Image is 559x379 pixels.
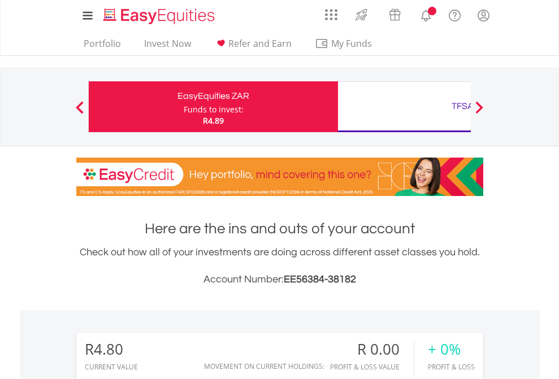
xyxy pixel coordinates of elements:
div: Funds to invest: [184,104,244,115]
img: grid-menu-icon.svg [325,8,337,21]
a: Refer and Earn [210,38,296,55]
h3: Account Number: [76,272,483,287]
div: Profit & Loss Value [330,363,414,371]
img: thrive-v2.svg [352,6,371,24]
div: EasyEquities ZAR [96,88,331,104]
a: FAQ's and Support [440,3,469,25]
a: Portfolio [79,38,125,55]
a: Home page [99,3,219,25]
div: Movement on Current Holdings: [204,363,324,370]
img: vouchers-v2.svg [385,6,404,24]
span: EE56384-38182 [284,274,356,285]
a: My Profile [469,3,498,28]
span: R4.89 [203,115,224,126]
button: Next [468,107,491,118]
button: Previous [68,107,91,118]
img: EasyEquities_Logo.png [101,7,219,25]
span: My Funds [315,36,389,51]
div: + 0% [428,341,475,358]
img: EasyCredit Promotion Banner [76,158,483,196]
div: R 0.00 [330,341,414,358]
h1: Here are the ins and outs of your account [76,219,483,239]
span: Refer and Earn [228,37,292,50]
div: R4.80 [85,341,138,358]
a: AppsGrid [318,3,345,21]
a: Vouchers [378,3,411,24]
div: CURRENT VALUE [85,363,138,371]
a: Invest Now [140,38,196,55]
a: Notifications [411,3,440,25]
div: Profit & Loss [428,363,475,371]
div: Check out how all of your investments are doing across different asset classes you hold. [76,245,483,287]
